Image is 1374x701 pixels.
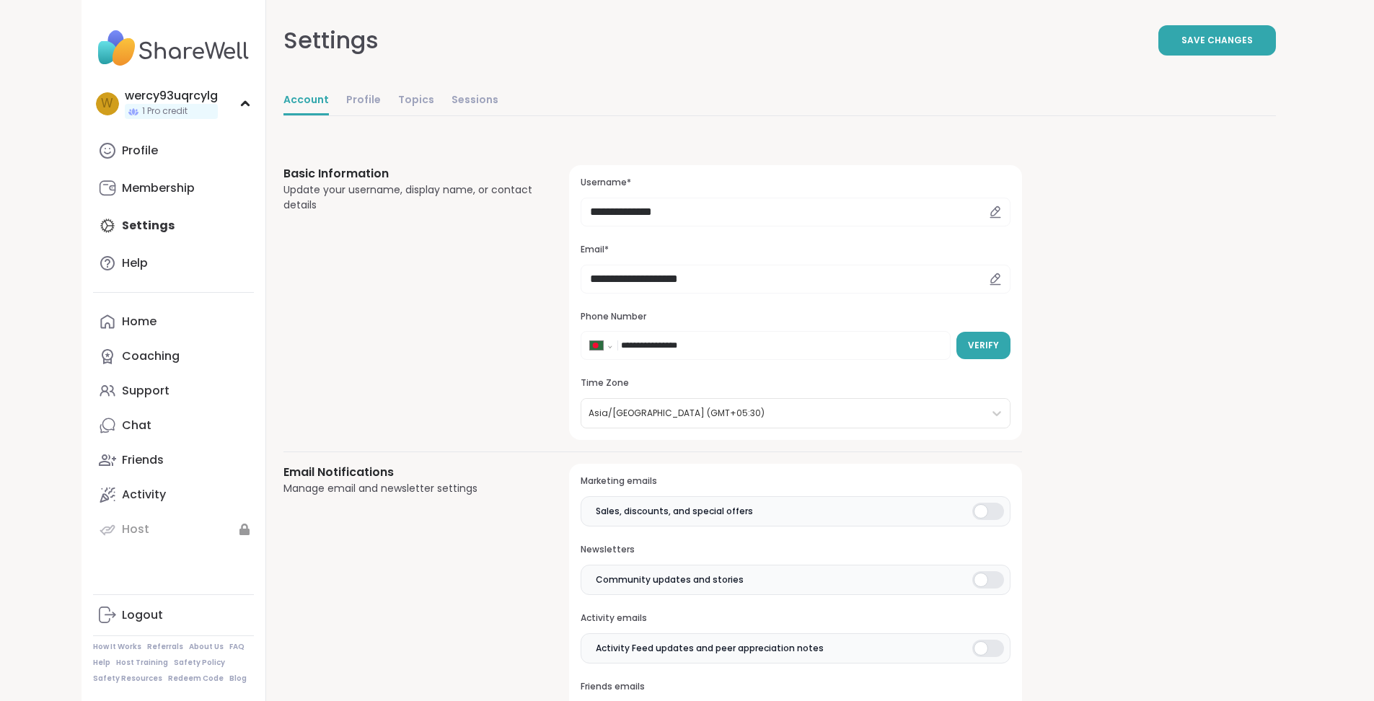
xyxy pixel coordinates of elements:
[283,165,535,182] h3: Basic Information
[283,87,329,115] a: Account
[116,658,168,668] a: Host Training
[93,512,254,547] a: Host
[125,88,218,104] div: wercy93uqrcylg
[596,505,753,518] span: Sales, discounts, and special offers
[93,133,254,168] a: Profile
[122,383,169,399] div: Support
[346,87,381,115] a: Profile
[93,246,254,281] a: Help
[283,182,535,213] div: Update your username, display name, or contact details
[142,105,188,118] span: 1 Pro credit
[122,418,151,433] div: Chat
[581,544,1010,556] h3: Newsletters
[122,487,166,503] div: Activity
[122,255,148,271] div: Help
[93,23,254,74] img: ShareWell Nav Logo
[398,87,434,115] a: Topics
[93,374,254,408] a: Support
[93,598,254,632] a: Logout
[581,377,1010,389] h3: Time Zone
[283,23,379,58] div: Settings
[229,674,247,684] a: Blog
[93,477,254,512] a: Activity
[956,332,1010,359] button: Verify
[168,674,224,684] a: Redeem Code
[581,311,1010,323] h3: Phone Number
[122,452,164,468] div: Friends
[122,180,195,196] div: Membership
[581,612,1010,625] h3: Activity emails
[93,642,141,652] a: How It Works
[147,642,183,652] a: Referrals
[581,177,1010,189] h3: Username*
[581,244,1010,256] h3: Email*
[122,521,149,537] div: Host
[1158,25,1276,56] button: Save Changes
[189,642,224,652] a: About Us
[93,304,254,339] a: Home
[122,143,158,159] div: Profile
[93,658,110,668] a: Help
[581,475,1010,488] h3: Marketing emails
[93,171,254,206] a: Membership
[93,674,162,684] a: Safety Resources
[174,658,225,668] a: Safety Policy
[122,607,163,623] div: Logout
[283,481,535,496] div: Manage email and newsletter settings
[283,464,535,481] h3: Email Notifications
[452,87,498,115] a: Sessions
[229,642,245,652] a: FAQ
[596,573,744,586] span: Community updates and stories
[93,339,254,374] a: Coaching
[122,314,157,330] div: Home
[581,681,1010,693] h3: Friends emails
[122,348,180,364] div: Coaching
[596,642,824,655] span: Activity Feed updates and peer appreciation notes
[93,408,254,443] a: Chat
[101,94,113,113] span: w
[93,443,254,477] a: Friends
[1181,34,1253,47] span: Save Changes
[968,339,999,352] span: Verify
